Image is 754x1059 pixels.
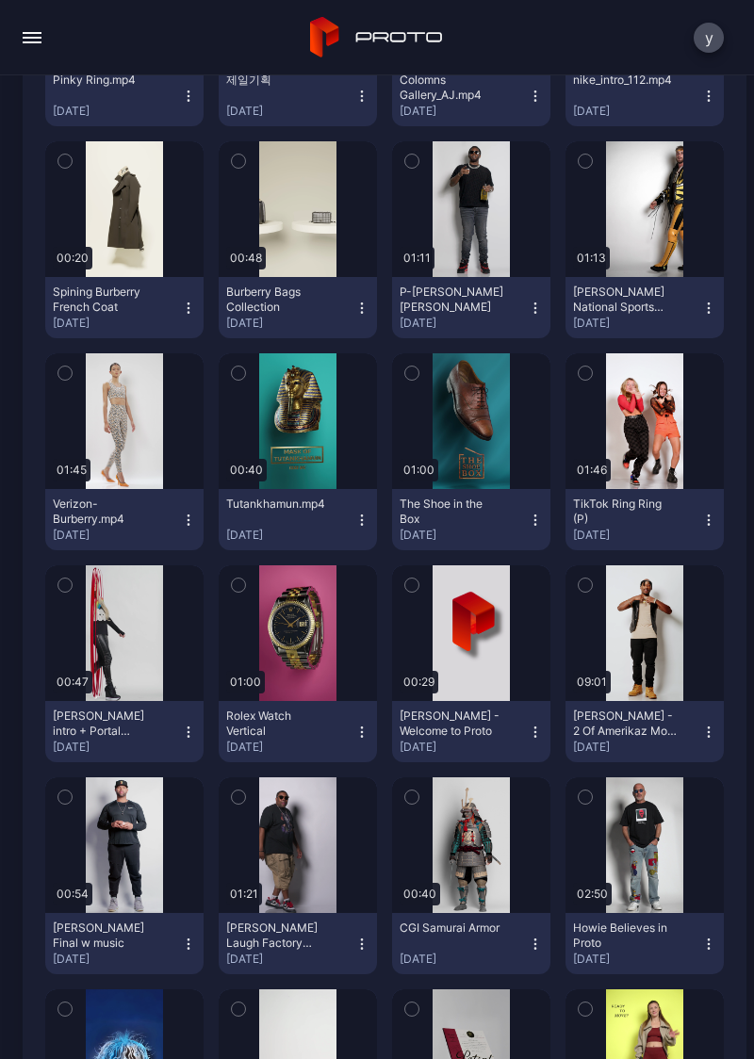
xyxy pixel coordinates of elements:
button: y [694,23,724,53]
div: Burberry Bags Collection [226,285,330,315]
div: Pinky Ring.mp4 [53,73,156,88]
button: Burberry Bags Collection[DATE] [219,277,377,338]
div: [DATE] [573,528,701,543]
div: Rolex Watch Vertical [226,709,330,739]
button: [PERSON_NAME] Laugh Factory [GEOGRAPHIC_DATA] - All city dialouge.[DATE] [219,913,377,974]
div: Tupac - 2 Of Amerikaz Most Wanted (2) [573,709,677,739]
div: [DATE] [573,952,701,967]
button: TikTok Ring Ring (P)[DATE] [565,489,724,550]
button: The Shoe in the Box[DATE] [392,489,550,550]
div: David Nussbaum - Welcome to Proto [400,709,503,739]
div: [DATE] [53,740,181,755]
div: [DATE] [573,316,701,331]
div: Tutankhamun.mp4 [226,497,330,512]
div: [DATE] [400,104,528,119]
button: nike_intro_112.mp4[DATE] [565,65,724,126]
div: [DATE] [226,528,354,543]
div: [DATE] [53,528,181,543]
div: TikTok Ring Ring (P) [573,497,677,527]
div: Spining Burberry French Coat [53,285,156,315]
div: Paris Hilton intro + Portal Effects [53,709,156,739]
div: [DATE] [53,316,181,331]
button: [PERSON_NAME] intro + Portal Effects[DATE] [45,701,204,762]
button: 제일기획[DATE] [219,65,377,126]
div: Logan Paul National Sports Collectors Convention 2022 [573,285,677,315]
div: [DATE] [226,740,354,755]
div: 제일기획 [226,73,330,88]
div: [DATE] [226,104,354,119]
button: [PERSON_NAME] - 2 Of Amerikaz Most Wanted (2)[DATE] [565,701,724,762]
button: Rolex Watch Vertical[DATE] [219,701,377,762]
button: P-[PERSON_NAME] [PERSON_NAME][DATE] [392,277,550,338]
button: CGI Samurai Armor[DATE] [392,913,550,974]
button: Colomns Gallery_AJ.mp4[DATE] [392,65,550,126]
button: Spining Burberry French Coat[DATE] [45,277,204,338]
button: Pinky Ring.mp4[DATE] [45,65,204,126]
div: [DATE] [400,740,528,755]
div: Howie Believes in Proto [573,921,677,951]
div: Verizon-Burberry.mp4 [53,497,156,527]
div: Kenan Thompson Laugh Factory Chicago - All city dialouge. [226,921,330,951]
div: [DATE] [400,528,528,543]
div: [DATE] [573,740,701,755]
div: [DATE] [400,952,528,967]
div: P-Diddy DeLeon Tequlia Beam [400,285,503,315]
div: nike_intro_112.mp4 [573,73,677,88]
div: [DATE] [573,104,701,119]
div: [DATE] [226,952,354,967]
div: [DATE] [400,316,528,331]
button: [PERSON_NAME] Final w music[DATE] [45,913,204,974]
div: [DATE] [53,104,181,119]
button: [PERSON_NAME] National Sports Collectors Convention 2022[DATE] [565,277,724,338]
div: [DATE] [53,952,181,967]
button: Tutankhamun.mp4[DATE] [219,489,377,550]
button: Verizon-Burberry.mp4[DATE] [45,489,204,550]
button: [PERSON_NAME] - Welcome to Proto[DATE] [392,701,550,762]
button: Howie Believes in Proto[DATE] [565,913,724,974]
div: Colomns Gallery_AJ.mp4 [400,73,503,103]
div: CGI Samurai Armor [400,921,503,936]
div: Albert Pujols Final w music [53,921,156,951]
div: The Shoe in the Box [400,497,503,527]
div: [DATE] [226,316,354,331]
